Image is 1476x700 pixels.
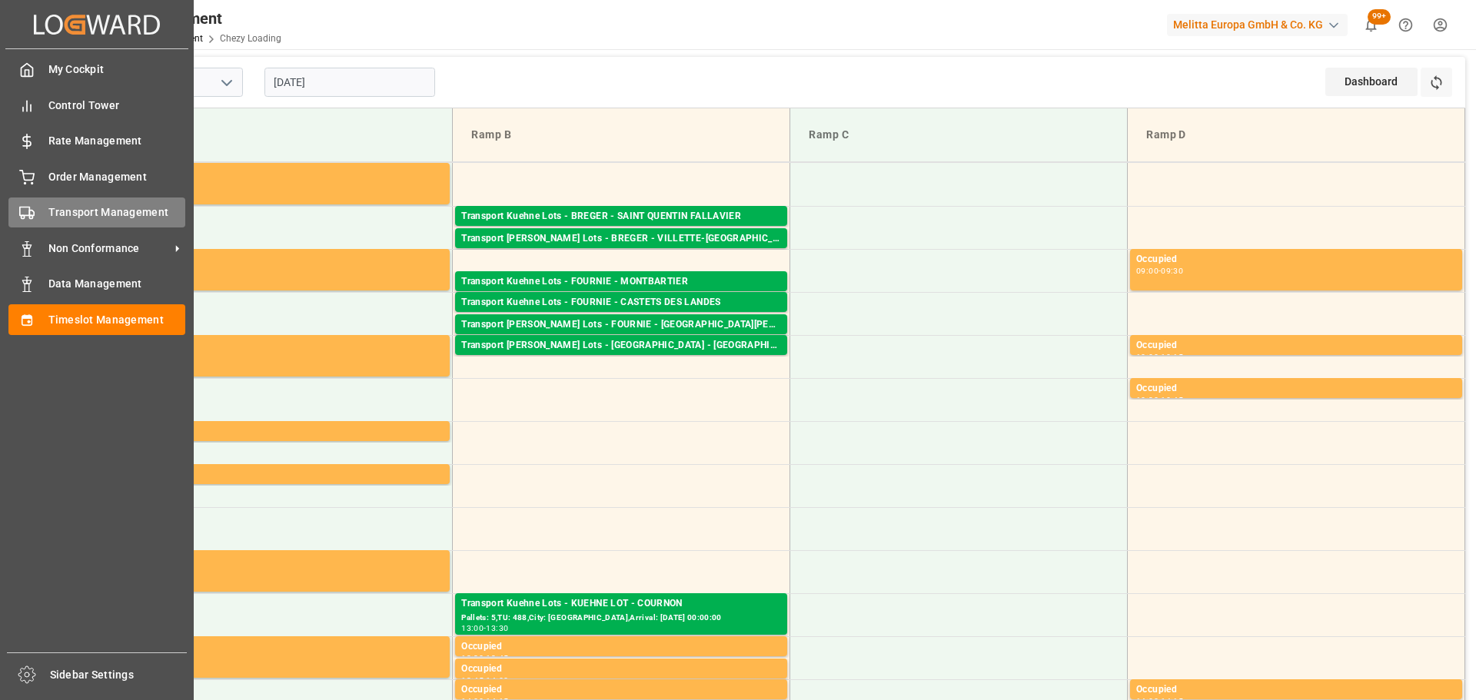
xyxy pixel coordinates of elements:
[48,61,186,78] span: My Cockpit
[8,269,185,299] a: Data Management
[124,467,444,483] div: Occupied
[128,121,440,149] div: Ramp A
[461,625,484,632] div: 13:00
[48,98,186,114] span: Control Tower
[484,655,486,662] div: -
[461,231,781,247] div: Transport [PERSON_NAME] Lots - BREGER - VILLETTE-[GEOGRAPHIC_DATA]
[803,121,1115,149] div: Ramp C
[486,625,508,632] div: 13:30
[461,639,781,655] div: Occupied
[486,655,508,662] div: 13:45
[486,677,508,684] div: 14:00
[1161,267,1183,274] div: 09:30
[484,625,486,632] div: -
[8,126,185,156] a: Rate Management
[214,71,238,95] button: open menu
[461,224,781,237] div: Pallets: 4,TU: 56,City: [GEOGRAPHIC_DATA][PERSON_NAME],Arrival: [DATE] 00:00:00
[461,655,484,662] div: 13:30
[461,317,781,333] div: Transport [PERSON_NAME] Lots - FOURNIE - [GEOGRAPHIC_DATA][PERSON_NAME]
[8,55,185,85] a: My Cockpit
[1388,8,1423,42] button: Help Center
[461,310,781,323] div: Pallets: 4,TU: 13,City: CASTETS DES [PERSON_NAME],Arrival: [DATE] 00:00:00
[461,274,781,290] div: Transport Kuehne Lots - FOURNIE - MONTBARTIER
[8,197,185,227] a: Transport Management
[461,333,781,346] div: Pallets: ,TU: 75,City: [GEOGRAPHIC_DATA][PERSON_NAME],Arrival: [DATE] 00:00:00
[1159,267,1161,274] div: -
[1159,353,1161,360] div: -
[264,68,435,97] input: DD-MM-YYYY
[1368,9,1391,25] span: 99+
[50,667,188,683] span: Sidebar Settings
[1167,10,1354,39] button: Melitta Europa GmbH & Co. KG
[465,121,777,149] div: Ramp B
[124,553,444,569] div: Occupied
[48,312,186,328] span: Timeslot Management
[1161,353,1183,360] div: 10:15
[124,166,444,181] div: Occupied
[48,204,186,221] span: Transport Management
[461,677,484,684] div: 13:45
[124,252,444,267] div: Occupied
[48,133,186,149] span: Rate Management
[461,295,781,310] div: Transport Kuehne Lots - FOURNIE - CASTETS DES LANDES
[484,677,486,684] div: -
[461,596,781,612] div: Transport Kuehne Lots - KUEHNE LOT - COURNON
[1136,396,1159,403] div: 10:30
[461,612,781,625] div: Pallets: 5,TU: 488,City: [GEOGRAPHIC_DATA],Arrival: [DATE] 00:00:00
[124,338,444,353] div: Occupied
[1167,14,1348,36] div: Melitta Europa GmbH & Co. KG
[461,338,781,353] div: Transport [PERSON_NAME] Lots - [GEOGRAPHIC_DATA] - [GEOGRAPHIC_DATA]
[124,639,444,655] div: Occupied
[461,353,781,367] div: Pallets: 1,TU: 299,City: [GEOGRAPHIC_DATA],Arrival: [DATE] 00:00:00
[8,161,185,191] a: Order Management
[1136,381,1456,396] div: Occupied
[1136,252,1456,267] div: Occupied
[461,662,781,677] div: Occupied
[8,90,185,120] a: Control Tower
[48,276,186,292] span: Data Management
[1159,396,1161,403] div: -
[1325,68,1418,96] div: Dashboard
[461,290,781,303] div: Pallets: 5,TU: 190,City: MONTBARTIER,Arrival: [DATE] 00:00:00
[124,424,444,440] div: Occupied
[461,209,781,224] div: Transport Kuehne Lots - BREGER - SAINT QUENTIN FALLAVIER
[461,247,781,260] div: Pallets: 3,TU: 637,City: [GEOGRAPHIC_DATA],Arrival: [DATE] 00:00:00
[1136,682,1456,698] div: Occupied
[1161,396,1183,403] div: 10:45
[1354,8,1388,42] button: show 100 new notifications
[48,241,170,257] span: Non Conformance
[1136,267,1159,274] div: 09:00
[48,169,186,185] span: Order Management
[1136,338,1456,353] div: Occupied
[8,304,185,334] a: Timeslot Management
[461,682,781,698] div: Occupied
[1140,121,1452,149] div: Ramp D
[1136,353,1159,360] div: 10:00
